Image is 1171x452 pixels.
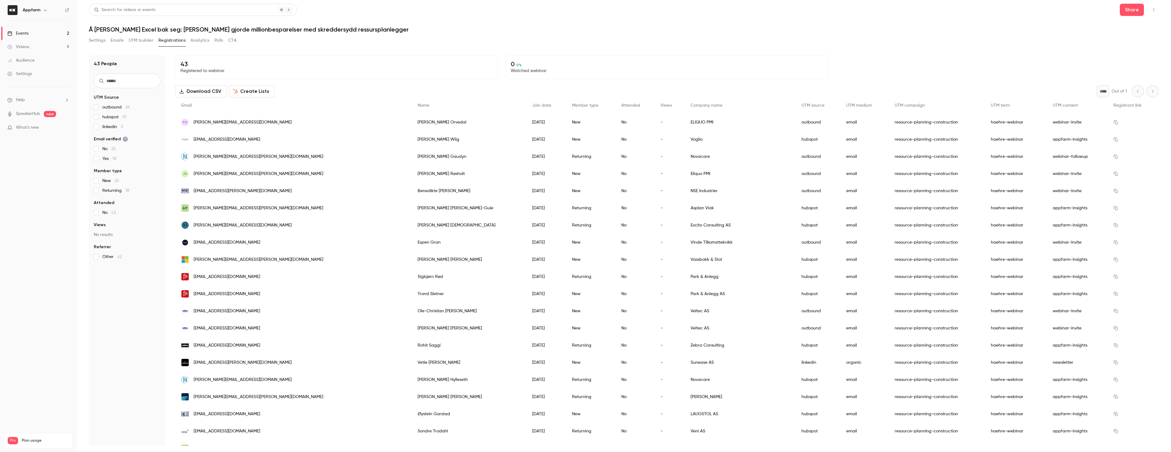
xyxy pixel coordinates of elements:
div: Rohit Saggi [411,337,526,354]
div: [PERSON_NAME] [PERSON_NAME] [411,388,526,405]
div: haehre-webinar [985,285,1047,302]
div: Returning [566,371,615,388]
div: No [615,251,655,268]
div: [DATE] [526,217,566,234]
div: Vassbakk & Stol [684,251,795,268]
div: [PERSON_NAME] [684,388,795,405]
div: [DATE] [526,320,566,337]
div: No [615,165,655,182]
div: Returning [566,217,615,234]
span: [EMAIL_ADDRESS][DOMAIN_NAME] [194,342,260,349]
div: haehre-webinar [985,234,1047,251]
div: webinar-invite [1047,234,1107,251]
div: email [840,234,889,251]
span: [EMAIL_ADDRESS][PERSON_NAME][DOMAIN_NAME] [194,359,292,366]
div: email [840,131,889,148]
div: - [654,302,684,320]
div: New [566,234,615,251]
span: Join date [532,103,551,108]
div: Park & Anlegg AS [684,285,795,302]
div: - [654,148,684,165]
div: email [840,268,889,285]
img: verdane.com [181,393,189,401]
div: [DATE] [526,131,566,148]
div: New [566,251,615,268]
div: appfarm-insights [1047,268,1107,285]
div: [PERSON_NAME] [PERSON_NAME]-Gule [411,199,526,217]
div: No [615,405,655,423]
div: outbound [795,302,840,320]
h1: 43 People [94,60,117,67]
div: Trond Sletner [411,285,526,302]
div: Sigbjørn Rød [411,268,526,285]
div: hubspot [795,131,840,148]
div: appfarm-insights [1047,131,1107,148]
div: resource-planning-construction [889,182,985,199]
span: [EMAIL_ADDRESS][DOMAIN_NAME] [194,136,260,143]
div: No [615,131,655,148]
button: Share [1120,4,1144,16]
div: [PERSON_NAME] [PERSON_NAME] [411,320,526,337]
div: - [654,320,684,337]
img: zebraconsulting.no [181,342,189,349]
div: hubspot [795,371,840,388]
div: No [615,354,655,371]
div: appfarm-insights [1047,251,1107,268]
span: Attended [621,103,640,108]
div: resource-planning-construction [889,302,985,320]
span: Attended [94,200,114,206]
span: [PERSON_NAME][EMAIL_ADDRESS][DOMAIN_NAME] [194,119,292,126]
div: resource-planning-construction [889,217,985,234]
div: [DATE] [526,268,566,285]
span: UTM Source [94,94,119,101]
div: email [840,165,889,182]
div: resource-planning-construction [889,354,985,371]
div: [DATE] [526,199,566,217]
div: webinar-followup [1047,148,1107,165]
div: outbound [795,182,840,199]
div: - [654,182,684,199]
div: Veltec AS [684,302,795,320]
div: [PERSON_NAME] [PERSON_NAME] [411,251,526,268]
span: [PERSON_NAME][EMAIL_ADDRESS][PERSON_NAME][DOMAIN_NAME] [194,205,323,211]
div: [PERSON_NAME] Wiig [411,131,526,148]
div: haehre-webinar [985,302,1047,320]
div: No [615,388,655,405]
div: Search for videos or events [94,7,155,13]
span: JR [183,171,188,177]
span: 0 % [516,63,522,67]
span: Help [16,97,25,103]
div: New [566,114,615,131]
span: new [44,111,56,117]
div: hubspot [795,251,840,268]
div: hubspot [795,268,840,285]
div: email [840,285,889,302]
span: Registrant link [1113,103,1142,108]
div: email [840,371,889,388]
div: resource-planning-construction [889,165,985,182]
span: hubspot [102,114,126,120]
span: UTM term [991,103,1010,108]
div: Vetle [PERSON_NAME] [411,354,526,371]
div: - [654,131,684,148]
img: vinde-tt.no [181,239,189,246]
span: [PERSON_NAME][EMAIL_ADDRESS][PERSON_NAME][DOMAIN_NAME] [194,394,323,400]
div: outbound [795,320,840,337]
section: facet-groups [94,94,161,260]
img: voglio.no [181,136,189,143]
div: outbound [795,148,840,165]
div: resource-planning-construction [889,388,985,405]
div: email [840,337,889,354]
div: Returning [566,148,615,165]
h6: Appfarm [23,7,40,13]
div: hubspot [795,337,840,354]
div: New [566,354,615,371]
div: email [840,388,889,405]
div: webinar-invite [1047,182,1107,199]
span: Name [418,103,429,108]
div: resource-planning-construction [889,199,985,217]
div: New [566,165,615,182]
div: No [615,234,655,251]
div: webinar-invite [1047,165,1107,182]
div: Eliquo PMI [684,165,795,182]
